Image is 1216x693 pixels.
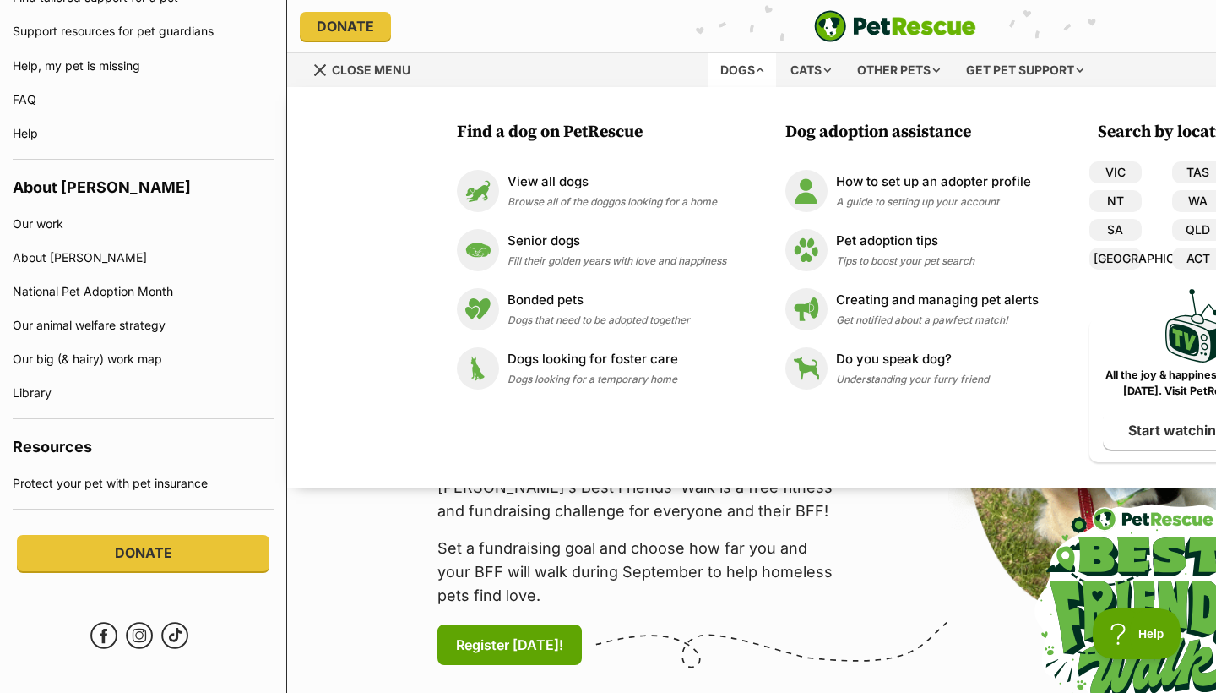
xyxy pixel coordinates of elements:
[456,635,563,655] span: Register [DATE]!
[836,172,1031,192] p: How to set up an adopter profile
[13,83,274,117] a: FAQ
[1089,161,1142,183] a: VIC
[161,622,188,649] a: TikTok
[13,241,274,275] a: About [PERSON_NAME]
[300,12,391,41] a: Donate
[332,63,410,77] span: Close menu
[814,10,976,42] img: logo-e224e6f780fb5917bec1dbf3a21bbac754714ae5b6737aabdf751b685950b380.svg
[1093,608,1182,659] iframe: Help Scout Beacon - Open
[836,232,974,251] p: Pet adoption tips
[13,467,274,500] a: Protect your pet with pet insurance
[508,291,690,310] p: Bonded pets
[785,170,828,212] img: How to set up an adopter profile
[954,53,1095,87] div: Get pet support
[836,350,989,369] p: Do you speak dog?
[13,275,274,308] a: National Pet Adoption Month
[779,53,843,87] div: Cats
[785,288,828,330] img: Creating and managing pet alerts
[457,288,499,330] img: Bonded pets
[836,291,1039,310] p: Creating and managing pet alerts
[836,254,974,267] span: Tips to boost your pet search
[13,376,274,410] a: Library
[13,14,274,48] a: Support resources for pet guardians
[90,622,117,649] a: Facebook
[836,195,999,208] span: A guide to setting up your account
[457,229,499,271] img: Senior dogs
[508,350,678,369] p: Dogs looking for foster care
[508,373,677,385] span: Dogs looking for a temporary home
[785,347,1039,390] a: Do you speak dog? Do you speak dog? Understanding your furry friend
[785,170,1039,212] a: How to set up an adopter profile How to set up an adopter profile A guide to setting up your account
[13,160,274,207] h4: About [PERSON_NAME]
[457,121,735,145] h3: Find a dog on PetRescue
[457,170,499,212] img: View all dogs
[708,53,776,87] div: Dogs
[1089,248,1142,270] a: [GEOGRAPHIC_DATA]
[508,232,726,251] p: Senior dogs
[508,195,717,208] span: Browse all of the doggos looking for a home
[126,622,153,649] a: Instagram
[437,625,582,665] a: Register [DATE]!
[845,53,952,87] div: Other pets
[17,535,269,570] a: Donate
[836,373,989,385] span: Understanding your furry friend
[13,49,274,83] a: Help, my pet is missing
[785,288,1039,330] a: Creating and managing pet alerts Creating and managing pet alerts Get notified about a pawfect ma...
[508,254,726,267] span: Fill their golden years with love and happiness
[457,347,499,390] img: Dogs looking for foster care
[457,347,726,390] a: Dogs looking for foster care Dogs looking for foster care Dogs looking for a temporary home
[457,229,726,271] a: Senior dogs Senior dogs Fill their golden years with love and happiness
[13,117,274,150] a: Help
[508,314,690,326] span: Dogs that need to be adopted together
[785,347,828,390] img: Do you speak dog?
[508,172,717,192] p: View all dogs
[13,342,274,376] a: Our big (& hairy) work map
[437,476,843,523] p: [PERSON_NAME]’s Best Friends' Walk is a free fitness and fundraising challenge for everyone and t...
[785,229,828,271] img: Pet adoption tips
[13,207,274,241] a: Our work
[457,288,726,330] a: Bonded pets Bonded pets Dogs that need to be adopted together
[312,53,422,84] a: Menu
[814,10,976,42] a: PetRescue
[437,537,843,608] p: Set a fundraising goal and choose how far you and your BFF will walk during September to help hom...
[785,121,1047,145] h3: Dog adoption assistance
[13,308,274,342] a: Our animal welfare strategy
[836,314,1008,326] span: Get notified about a pawfect match!
[13,419,274,467] h4: Resources
[1089,219,1142,241] a: SA
[1089,190,1142,212] a: NT
[457,170,726,212] a: View all dogs View all dogs Browse all of the doggos looking for a home
[785,229,1039,271] a: Pet adoption tips Pet adoption tips Tips to boost your pet search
